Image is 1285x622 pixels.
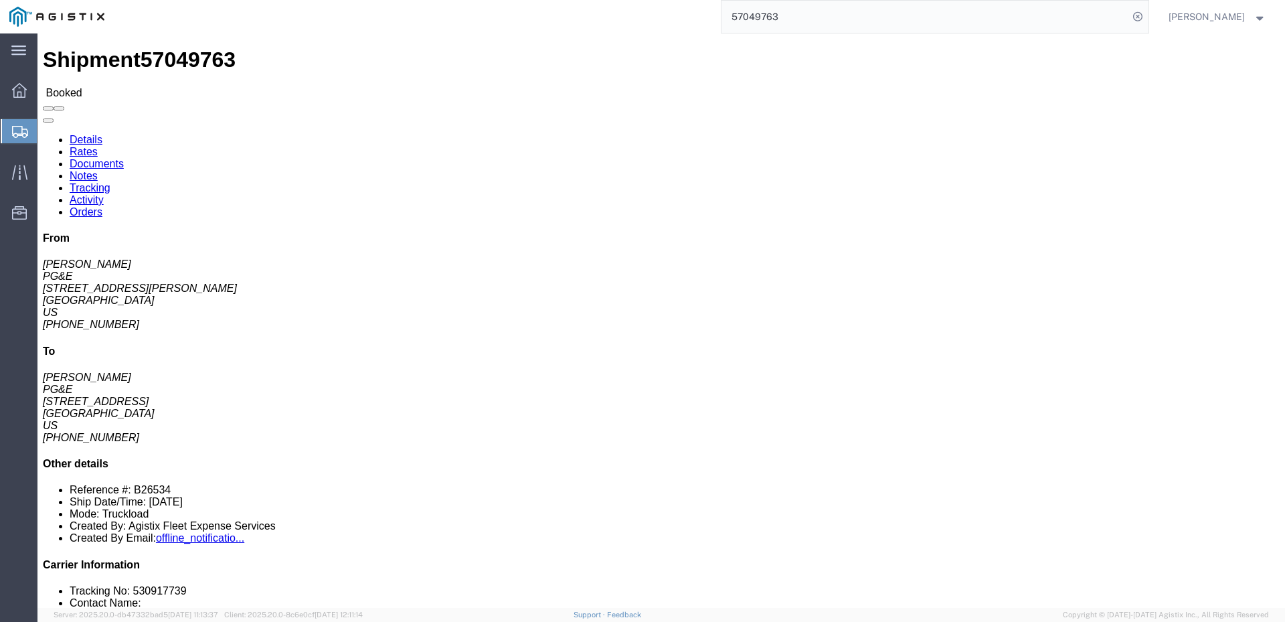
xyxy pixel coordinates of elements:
[168,611,218,619] span: [DATE] 11:13:37
[1063,609,1269,621] span: Copyright © [DATE]-[DATE] Agistix Inc., All Rights Reserved
[54,611,218,619] span: Server: 2025.20.0-db47332bad5
[1168,9,1267,25] button: [PERSON_NAME]
[574,611,607,619] a: Support
[315,611,363,619] span: [DATE] 12:11:14
[9,7,104,27] img: logo
[721,1,1128,33] input: Search for shipment number, reference number
[1169,9,1245,24] span: Joe Torres
[607,611,641,619] a: Feedback
[37,33,1285,608] iframe: FS Legacy Container
[224,611,363,619] span: Client: 2025.20.0-8c6e0cf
